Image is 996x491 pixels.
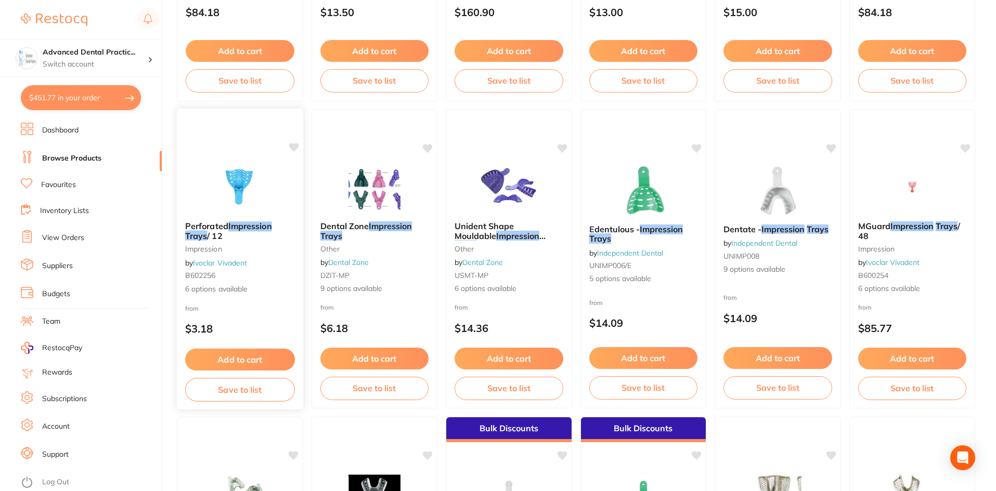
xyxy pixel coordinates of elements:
[950,445,975,470] div: Open Intercom Messenger
[42,449,69,460] a: Support
[723,312,832,324] p: $14.09
[723,264,832,275] span: 9 options available
[858,322,967,334] p: $85.77
[581,417,706,442] div: Bulk Discounts
[878,161,946,213] img: MGuard Impression Trays / 48
[589,248,663,258] span: by
[589,347,698,369] button: Add to cart
[42,367,72,378] a: Rewards
[597,248,663,258] a: Independent Dental
[589,233,611,244] em: Trays
[455,245,563,253] small: other
[723,376,832,399] button: Save to list
[723,40,832,62] button: Add to cart
[858,377,967,400] button: Save to list
[455,322,563,334] p: $14.36
[589,40,698,62] button: Add to cart
[320,303,334,311] span: from
[723,6,832,18] p: $15.00
[320,322,429,334] p: $6.18
[446,417,572,442] div: Bulk Discounts
[185,245,295,253] small: impression
[475,161,542,213] img: Unident Shape Mouldable Impression Trays
[320,231,342,241] em: Trays
[723,69,832,92] button: Save to list
[589,299,603,307] span: from
[320,271,350,280] span: DZIT-MP
[858,40,967,62] button: Add to cart
[858,245,967,253] small: impression
[723,294,737,301] span: from
[42,233,84,243] a: View Orders
[890,221,934,231] em: Impression
[723,238,797,248] span: by
[936,221,958,231] em: Trays
[320,377,429,400] button: Save to list
[341,161,408,213] img: Dental Zone Impression Trays
[455,258,503,267] span: by
[858,221,890,231] span: MGuard
[455,271,488,280] span: USMT-MP
[185,378,295,401] button: Save to list
[455,69,563,92] button: Save to list
[866,258,920,267] a: Ivoclar Vivadent
[185,323,295,335] p: $3.18
[320,245,429,253] small: other
[185,271,216,280] span: B602256
[462,258,503,267] a: Dental Zone
[320,6,429,18] p: $13.50
[42,289,70,299] a: Budgets
[858,348,967,369] button: Add to cart
[186,40,294,62] button: Add to cart
[858,271,888,280] span: B600254
[589,69,698,92] button: Save to list
[858,303,872,311] span: from
[455,348,563,369] button: Add to cart
[369,221,412,231] em: Impression
[589,317,698,329] p: $14.09
[21,342,33,354] img: RestocqPay
[589,376,698,399] button: Save to list
[858,69,967,92] button: Save to list
[42,343,82,353] span: RestocqPay
[43,47,148,58] h4: Advanced Dental Practice
[640,224,683,234] em: Impression
[455,284,563,294] span: 6 options available
[16,48,37,69] img: Advanced Dental Practice
[320,221,369,231] span: Dental Zone
[328,258,369,267] a: Dental Zone
[858,284,967,294] span: 6 options available
[589,274,698,284] span: 5 options available
[21,474,159,491] button: Log Out
[589,6,698,18] p: $13.00
[186,6,294,18] p: $84.18
[320,69,429,92] button: Save to list
[723,224,761,234] span: Dentate -
[185,284,295,294] span: 6 options available
[185,230,207,241] em: Trays
[858,221,960,241] span: / 48
[455,221,514,241] span: Unident Shape Mouldable
[21,85,141,110] button: $451.77 in your order
[41,180,76,190] a: Favourites
[589,224,640,234] span: Edentulous -
[185,221,295,241] b: Perforated Impression Trays / 12
[731,238,797,248] a: Independent Dental
[455,40,563,62] button: Add to cart
[228,221,272,231] em: Impression
[320,40,429,62] button: Add to cart
[496,231,539,241] em: Impression
[42,316,60,327] a: Team
[320,348,429,369] button: Add to cart
[21,14,87,26] img: Restocq Logo
[320,284,429,294] span: 9 options available
[320,221,429,241] b: Dental Zone Impression Trays
[723,251,759,261] span: UNIMP008
[21,342,82,354] a: RestocqPay
[42,261,73,271] a: Suppliers
[185,349,295,371] button: Add to cart
[21,8,87,32] a: Restocq Logo
[42,153,101,164] a: Browse Products
[193,258,247,267] a: Ivoclar Vivadent
[185,221,228,231] span: Perforated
